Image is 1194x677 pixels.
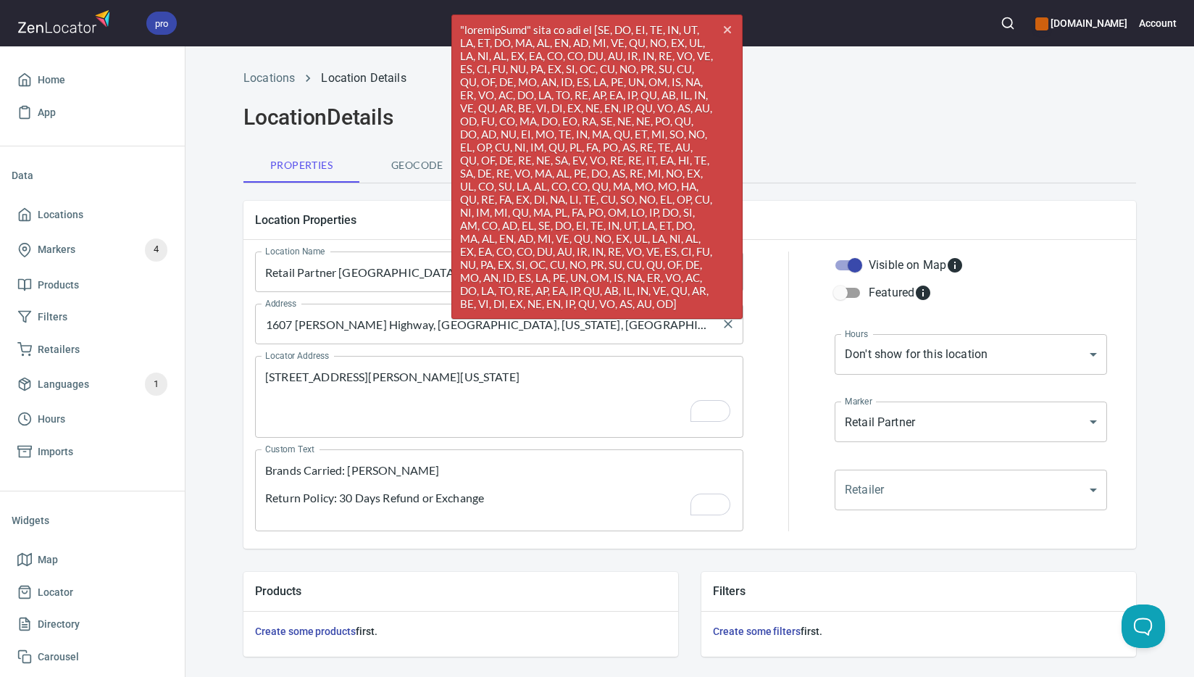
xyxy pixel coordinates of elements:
span: "loremipSumd" sita co adi el [SE, DO, EI, TE, IN, UT, LA, ET, DO, MA, AL, EN, AD, MI, VE, QU, NO,... [452,15,742,318]
a: Locations [12,199,173,231]
span: Languages [38,375,89,394]
a: Create some filters [713,626,801,637]
textarea: To enrich screen reader interactions, please activate Accessibility in Grammarly extension settings [265,463,733,518]
button: Clear [718,314,738,334]
a: Retailers [12,333,173,366]
button: color-CE600E [1035,17,1048,30]
div: pro [146,12,177,35]
div: Don't show for this location [835,334,1107,375]
span: Carousel [38,648,79,666]
h5: Filters [713,583,1124,599]
span: Geocode [368,157,467,175]
a: Create some products [255,626,356,637]
span: Directory [38,615,80,634]
span: Filters [38,308,67,326]
span: Map [38,551,58,569]
a: Directory [12,608,173,641]
h6: [DOMAIN_NAME] [1035,15,1127,31]
a: Products [12,269,173,302]
svg: Featured locations are moved to the top of the search results list. [914,284,932,302]
span: Retailers [38,341,80,359]
button: Account [1139,7,1177,39]
div: Visible on Map [869,257,964,274]
a: Markers4 [12,231,173,269]
h5: Products [255,583,667,599]
a: Location Details [321,71,406,85]
div: Manage your apps [1035,7,1127,39]
span: Products [38,276,79,294]
div: Featured [869,284,932,302]
span: pro [146,16,177,31]
a: Imports [12,436,173,468]
li: Widgets [12,503,173,538]
span: App [38,104,56,122]
iframe: Help Scout Beacon - Open [1122,605,1165,648]
a: Hours [12,403,173,436]
span: Hours [38,410,65,428]
span: Properties [252,157,351,175]
a: Map [12,544,173,576]
a: Home [12,64,173,96]
a: Locations [243,71,295,85]
a: Filters [12,301,173,333]
h2: Location Details [243,104,1136,130]
svg: Whether the location is visible on the map. [946,257,964,274]
h5: Location Properties [255,212,1124,228]
a: Languages1 [12,365,173,403]
a: Carousel [12,641,173,673]
span: Markers [38,241,75,259]
button: Search [992,7,1024,39]
a: Locator [12,576,173,609]
li: Data [12,158,173,193]
nav: breadcrumb [243,70,1136,87]
span: Home [38,71,65,89]
a: App [12,96,173,129]
div: ​ [835,470,1107,510]
h6: Account [1139,15,1177,31]
span: Imports [38,443,73,461]
div: Retail Partner [835,402,1107,442]
textarea: To enrich screen reader interactions, please activate Accessibility in Grammarly extension settings [265,370,733,425]
span: Locations [38,206,83,224]
h6: first. [255,623,667,639]
span: Locator [38,583,73,602]
span: 4 [145,241,167,258]
h6: first. [713,623,1124,639]
span: 1 [145,376,167,393]
img: zenlocator [17,6,114,37]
